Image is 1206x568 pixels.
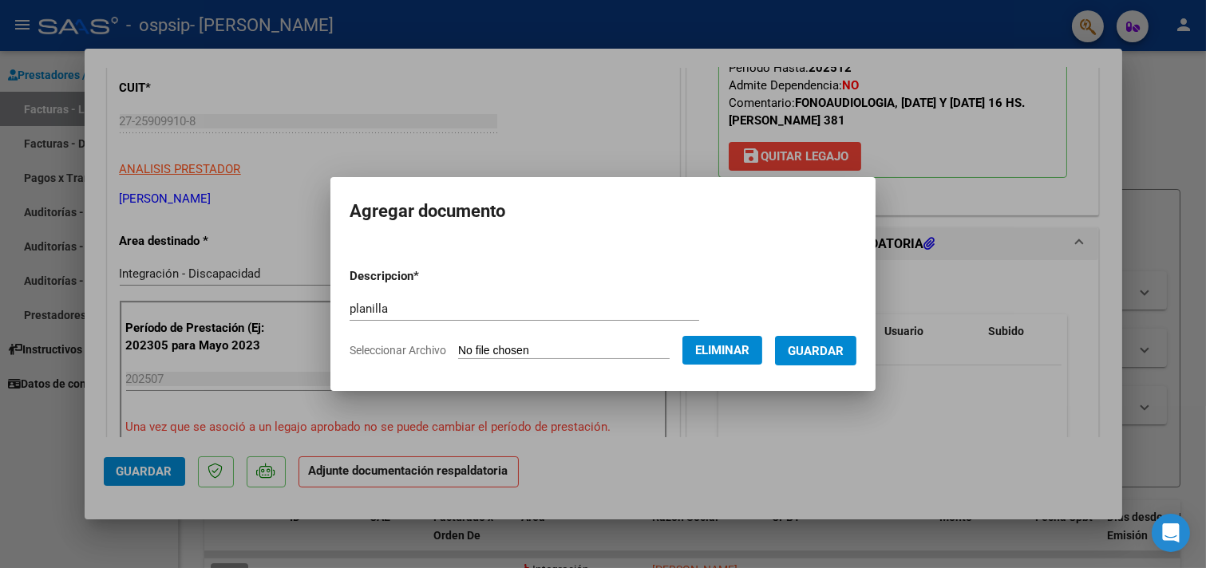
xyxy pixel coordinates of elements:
[350,196,856,227] h2: Agregar documento
[788,344,844,358] span: Guardar
[695,343,749,357] span: Eliminar
[775,336,856,365] button: Guardar
[350,344,446,357] span: Seleccionar Archivo
[1152,514,1190,552] div: Open Intercom Messenger
[682,336,762,365] button: Eliminar
[350,267,502,286] p: Descripcion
